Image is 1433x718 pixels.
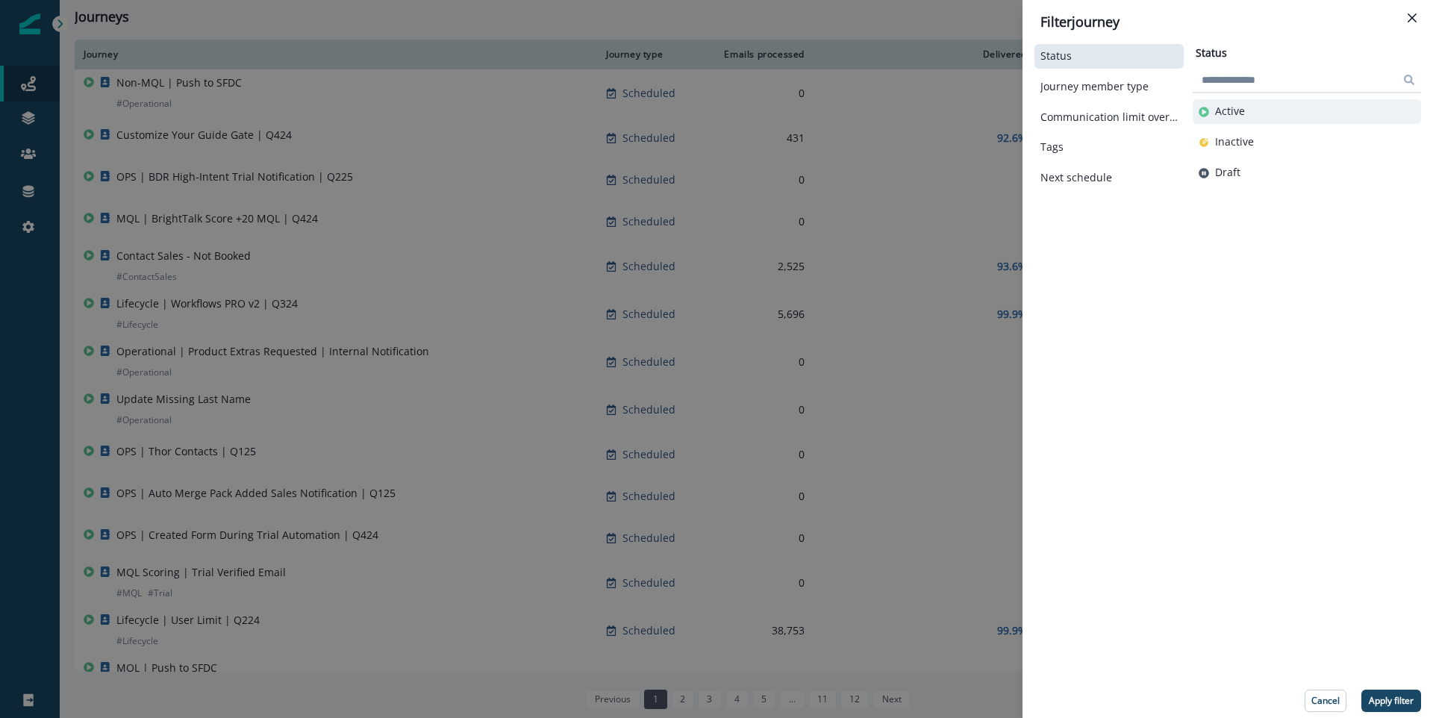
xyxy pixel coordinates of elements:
[1215,166,1240,179] p: Draft
[1400,6,1424,30] button: Close
[1040,81,1178,93] button: Journey member type
[1361,690,1421,712] button: Apply filter
[1040,81,1149,93] p: Journey member type
[1040,172,1112,184] p: Next schedule
[1199,166,1415,179] button: Draft
[1193,47,1227,60] h2: Status
[1040,50,1072,63] p: Status
[1215,136,1254,149] p: Inactive
[1040,50,1178,63] button: Status
[1040,172,1178,184] button: Next schedule
[1369,696,1414,706] p: Apply filter
[1215,105,1245,118] p: Active
[1199,105,1415,118] button: Active
[1040,12,1120,32] p: Filter journey
[1311,696,1340,706] p: Cancel
[1040,111,1178,124] button: Communication limit overrides
[1040,141,1064,154] p: Tags
[1040,141,1178,154] button: Tags
[1305,690,1346,712] button: Cancel
[1199,136,1415,149] button: Inactive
